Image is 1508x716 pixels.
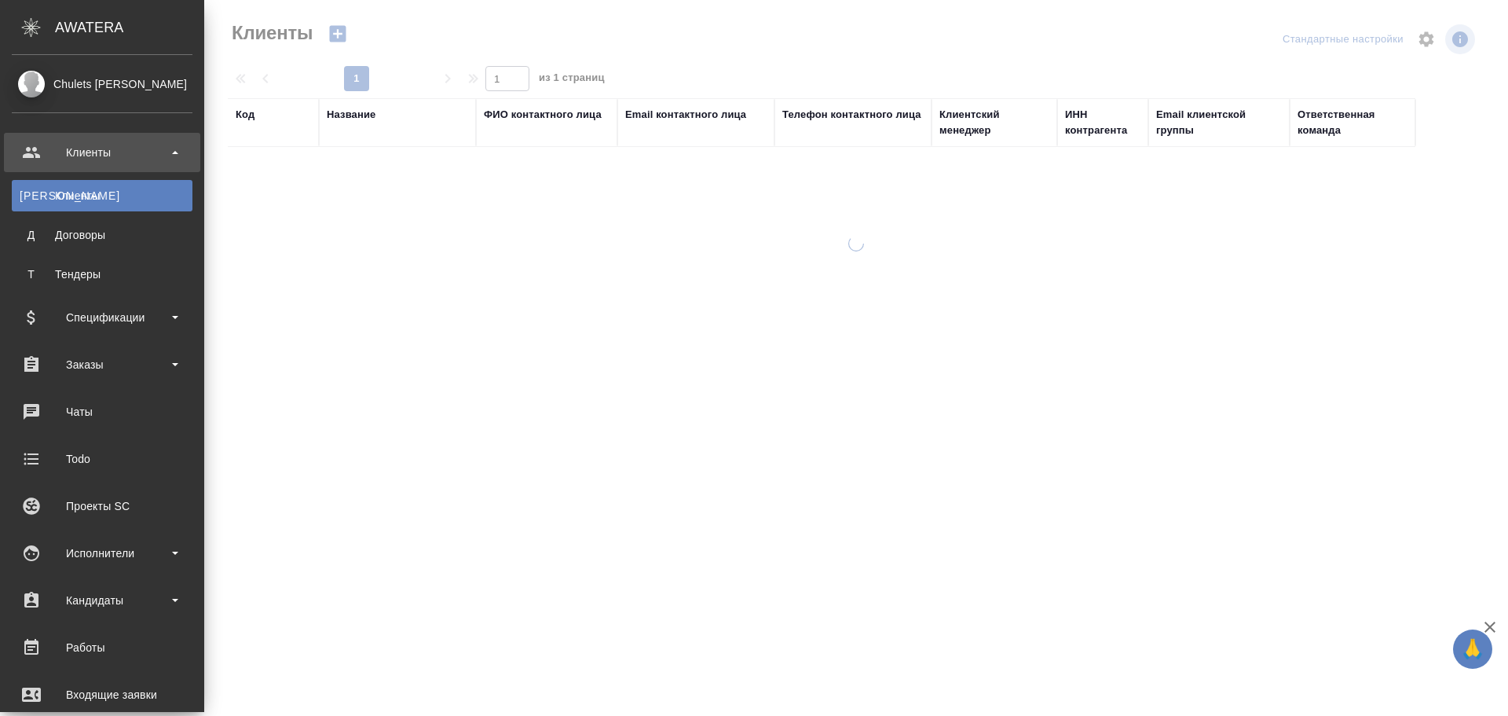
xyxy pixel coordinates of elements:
div: Исполнители [12,542,192,565]
div: Код [236,107,254,123]
div: Chulets [PERSON_NAME] [12,75,192,93]
a: Входящие заявки [4,675,200,714]
div: Клиентский менеджер [939,107,1049,138]
div: Заказы [12,353,192,376]
a: ТТендеры [12,259,192,290]
div: Email контактного лица [625,107,746,123]
span: 🙏 [1459,633,1486,666]
div: AWATERA [55,12,204,43]
div: Спецификации [12,306,192,329]
div: Договоры [20,227,185,243]
div: Проекты SC [12,494,192,518]
div: Ответственная команда [1298,107,1407,138]
a: [PERSON_NAME]Клиенты [12,180,192,211]
div: Кандидаты [12,589,192,612]
a: Чаты [4,392,200,431]
a: Работы [4,628,200,667]
div: Тендеры [20,266,185,282]
div: ФИО контактного лица [484,107,602,123]
div: Клиенты [12,141,192,164]
div: Название [327,107,375,123]
div: Todo [12,447,192,471]
button: 🙏 [1453,630,1492,669]
div: Email клиентской группы [1156,107,1282,138]
a: ДДоговоры [12,219,192,251]
div: Входящие заявки [12,683,192,707]
a: Проекты SC [4,487,200,526]
a: Todo [4,439,200,479]
div: Клиенты [20,188,185,204]
div: Телефон контактного лица [782,107,921,123]
div: Чаты [12,400,192,424]
div: Работы [12,636,192,659]
div: ИНН контрагента [1065,107,1140,138]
